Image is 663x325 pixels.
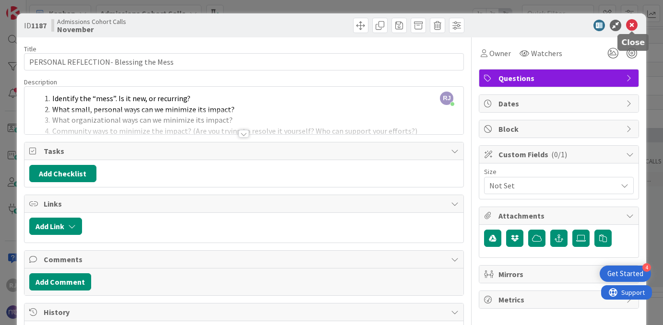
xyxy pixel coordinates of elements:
span: ( 0/1 ) [551,150,567,159]
span: Admissions Cohort Calls [57,18,126,25]
span: Support [20,1,44,13]
span: Comments [44,254,447,265]
div: Open Get Started checklist, remaining modules: 4 [600,266,651,282]
button: Add Link [29,218,82,235]
span: Tasks [44,145,447,157]
span: Description [24,78,57,86]
div: Get Started [607,269,643,279]
span: Custom Fields [498,149,621,160]
label: Title [24,45,36,53]
span: Owner [489,47,511,59]
input: type card name here... [24,53,464,70]
span: RJ [440,92,453,105]
span: Links [44,198,447,209]
button: Add Comment [29,273,91,290]
span: Questions [498,72,621,84]
span: Mirrors [498,268,621,280]
div: Size [484,168,634,175]
span: Not Set [489,179,612,192]
span: History [44,306,447,318]
span: Attachments [498,210,621,221]
b: 1187 [31,21,47,30]
span: ID [24,20,47,31]
span: Block [498,123,621,135]
span: Dates [498,98,621,109]
span: Watchers [531,47,562,59]
b: November [57,25,126,33]
span: Identify the “mess”. Is it new, or recurring? [52,93,190,103]
button: Add Checklist [29,165,96,182]
span: What small, personal ways can we minimize its impact? [52,104,235,114]
div: 4 [642,263,651,272]
h5: Close [622,38,645,47]
span: Metrics [498,294,621,305]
